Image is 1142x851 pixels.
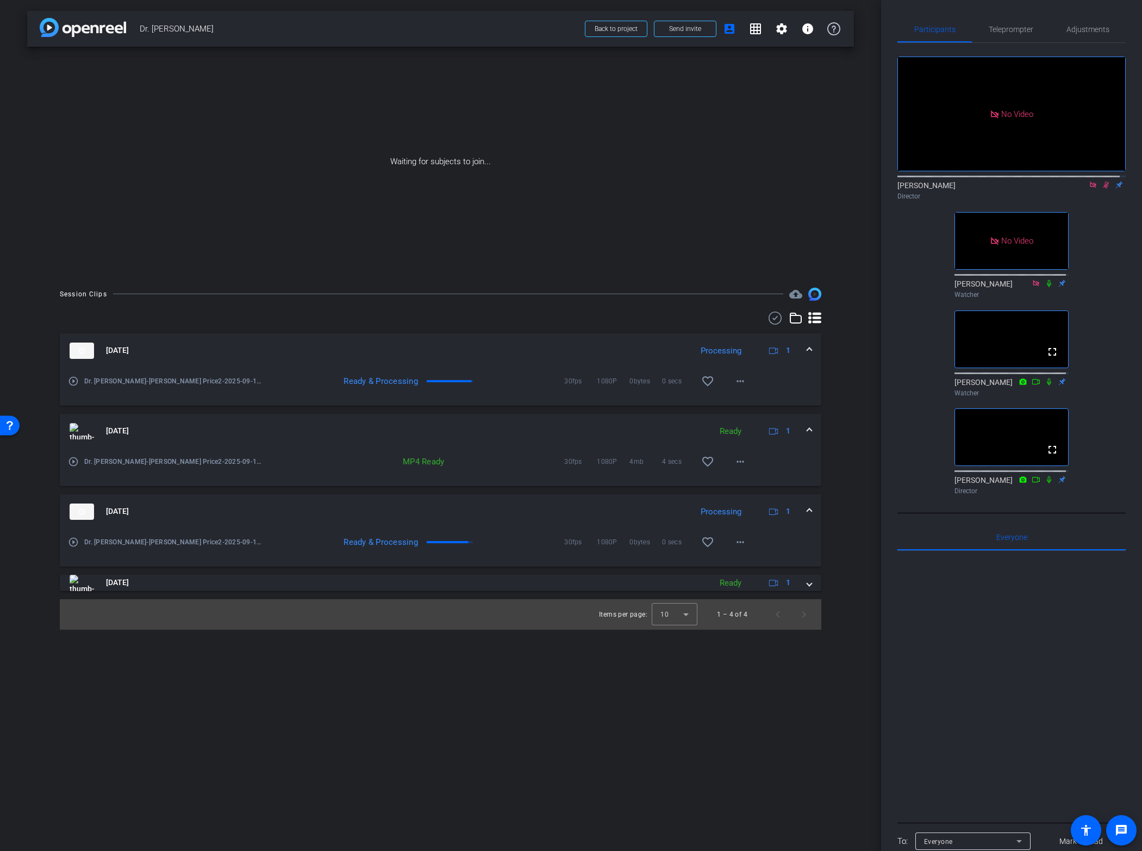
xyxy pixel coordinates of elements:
span: 1080P [597,376,629,387]
mat-icon: accessibility [1079,824,1093,837]
div: thumb-nail[DATE]Processing1 [60,368,821,406]
mat-icon: fullscreen [1046,443,1059,456]
div: Processing [695,506,747,518]
button: Send invite [654,21,716,37]
mat-icon: more_horiz [734,455,747,468]
div: [PERSON_NAME] [954,475,1069,496]
mat-icon: favorite_border [701,536,714,549]
div: Processing [695,345,747,357]
mat-icon: favorite_border [701,455,714,468]
mat-icon: more_horiz [734,536,747,549]
span: [DATE] [106,577,129,588]
span: Teleprompter [989,26,1033,33]
span: Adjustments [1066,26,1109,33]
span: Back to project [595,25,638,33]
mat-icon: account_box [723,22,736,35]
div: Ready & Processing [336,537,423,548]
span: 1 [786,577,790,588]
div: thumb-nail[DATE]Ready1 [60,449,821,486]
div: MP4 Ready [363,456,450,467]
span: [DATE] [106,345,129,356]
button: Next page [791,601,817,628]
div: Items per page: [599,609,647,620]
span: No Video [1001,236,1033,246]
div: Session Clips [60,289,107,300]
span: Dr. [PERSON_NAME] [140,18,578,40]
mat-icon: play_circle_outline [68,456,79,467]
img: app-logo [40,18,126,37]
span: Everyone [924,838,953,846]
span: [DATE] [106,506,129,517]
img: thumb-nail [70,343,94,359]
button: Back to project [585,21,647,37]
div: Watcher [954,290,1069,300]
span: Send invite [669,24,701,33]
div: Ready [714,577,747,589]
div: thumb-nail[DATE]Processing1 [60,529,821,567]
mat-icon: favorite_border [701,375,714,388]
div: Waiting for subjects to join... [27,47,854,277]
mat-icon: cloud_upload [789,288,802,301]
span: 30fps [564,456,597,467]
div: Watcher [954,388,1069,398]
div: Ready [714,425,747,438]
span: Destinations for your clips [789,288,802,301]
span: 30fps [564,537,597,548]
div: 1 – 4 of 4 [717,609,747,620]
span: Dr. [PERSON_NAME]-[PERSON_NAME] Price2-2025-09-18-13-08-23-955-0 [84,376,261,387]
div: [PERSON_NAME] [954,278,1069,300]
span: Mark all read [1059,836,1103,847]
span: 1080P [597,456,629,467]
span: 4mb [629,456,662,467]
div: Director [954,486,1069,496]
mat-icon: play_circle_outline [68,537,79,548]
mat-icon: info [801,22,814,35]
span: 0bytes [629,376,662,387]
div: [PERSON_NAME] [954,377,1069,398]
span: Participants [914,26,956,33]
div: To: [897,835,908,848]
mat-icon: settings [775,22,788,35]
span: Dr. [PERSON_NAME]-[PERSON_NAME] Price2-2025-09-18-13-04-50-414-0 [84,537,261,548]
mat-icon: fullscreen [1046,345,1059,358]
span: [DATE] [106,425,129,437]
span: 0 secs [662,376,695,387]
mat-expansion-panel-header: thumb-nail[DATE]Processing1 [60,494,821,529]
img: thumb-nail [70,423,94,439]
span: 1 [786,345,790,356]
span: Everyone [996,533,1027,541]
span: 4 secs [662,456,695,467]
mat-icon: grid_on [749,22,762,35]
span: 30fps [564,376,597,387]
span: 0 secs [662,537,695,548]
div: [PERSON_NAME] [897,180,1126,201]
mat-icon: more_horiz [734,375,747,388]
span: Dr. [PERSON_NAME]-[PERSON_NAME] Price2-2025-09-18-13-08-08-422-0 [84,456,261,467]
div: Director [897,191,1126,201]
img: thumb-nail [70,575,94,591]
mat-icon: message [1115,824,1128,837]
img: thumb-nail [70,504,94,520]
span: 0bytes [629,537,662,548]
mat-expansion-panel-header: thumb-nail[DATE]Ready1 [60,575,821,591]
mat-expansion-panel-header: thumb-nail[DATE]Ready1 [60,414,821,449]
mat-expansion-panel-header: thumb-nail[DATE]Processing1 [60,333,821,368]
span: 1080P [597,537,629,548]
img: Session clips [808,288,821,301]
span: 1 [786,506,790,517]
button: Previous page [765,601,791,628]
span: No Video [1001,109,1033,119]
span: 1 [786,425,790,437]
div: Ready & Processing [336,376,423,387]
mat-icon: play_circle_outline [68,376,79,387]
button: Mark all read [1037,831,1126,851]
